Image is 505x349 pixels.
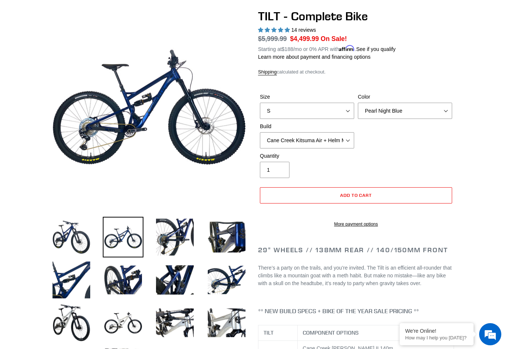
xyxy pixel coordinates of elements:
p: Starting at /mo or 0% APR with . [258,44,396,53]
img: Load image into Gallery viewer, TILT - Complete Bike [206,302,247,343]
img: Load image into Gallery viewer, TILT - Complete Bike [103,260,143,300]
label: Quantity [260,152,354,160]
span: 14 reviews [291,27,316,33]
span: We're online! [43,93,102,168]
img: Load image into Gallery viewer, TILT - Complete Bike [51,260,92,300]
h1: TILT - Complete Bike [258,9,454,23]
span: $4,499.99 [290,35,319,42]
label: Size [260,93,354,101]
span: On Sale! [321,34,347,44]
label: Build [260,123,354,130]
img: Load image into Gallery viewer, TILT - Complete Bike [51,217,92,257]
label: Color [358,93,452,101]
span: 5.00 stars [258,27,291,33]
span: Affirm [339,45,355,51]
h2: 29" Wheels // 138mm Rear // 140/150mm Front [258,246,454,254]
a: See if you qualify - Learn more about Affirm Financing (opens in modal) [356,46,396,52]
div: Chat with us now [50,41,135,51]
div: Minimize live chat window [121,4,139,21]
p: There’s a party on the trails, and you’re invited. The Tilt is an efficient all-rounder that clim... [258,264,454,287]
img: Load image into Gallery viewer, TILT - Complete Bike [51,302,92,343]
img: Load image into Gallery viewer, TILT - Complete Bike [155,260,195,300]
th: COMPONENT OPTIONS [297,325,454,341]
a: Shipping [258,69,277,75]
s: $5,999.99 [258,35,287,42]
img: Load image into Gallery viewer, TILT - Complete Bike [103,302,143,343]
button: Add to cart [260,187,452,203]
textarea: Type your message and hit 'Enter' [4,202,141,227]
img: Load image into Gallery viewer, TILT - Complete Bike [206,260,247,300]
img: Load image into Gallery viewer, TILT - Complete Bike [206,217,247,257]
a: Learn more about payment and financing options [258,54,370,60]
div: We're Online! [405,328,468,334]
span: $188 [282,46,293,52]
h4: ** NEW BUILD SPECS + BIKE OF THE YEAR SALE PRICING ** [258,308,454,315]
img: Load image into Gallery viewer, TILT - Complete Bike [155,302,195,343]
th: TILT [258,325,298,341]
span: Add to cart [340,192,372,198]
img: Load image into Gallery viewer, TILT - Complete Bike [155,217,195,257]
img: Load image into Gallery viewer, TILT - Complete Bike [103,217,143,257]
p: How may I help you today? [405,335,468,341]
img: d_696896380_company_1647369064580_696896380 [24,37,42,55]
div: Navigation go back [8,41,19,52]
div: calculated at checkout. [258,68,454,76]
a: More payment options [260,221,452,227]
